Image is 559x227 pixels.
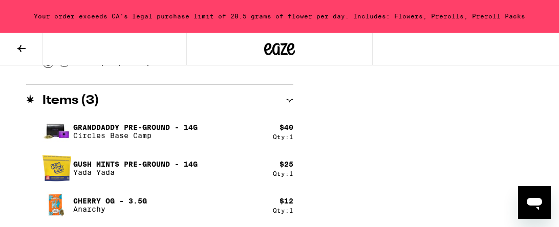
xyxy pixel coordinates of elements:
[279,197,293,205] div: $ 12
[42,95,99,107] h2: Items ( 3 )
[273,133,293,140] div: Qty: 1
[42,191,71,219] img: Cherry OG - 3.5g
[73,131,198,140] p: Circles Base Camp
[279,160,293,168] div: $ 25
[73,160,198,168] p: Gush Mints Pre-Ground - 14g
[273,207,293,214] div: Qty: 1
[73,205,147,213] p: Anarchy
[42,117,71,146] img: Granddaddy Pre-Ground - 14g
[73,123,198,131] p: Granddaddy Pre-Ground - 14g
[273,170,293,177] div: Qty: 1
[518,186,551,219] iframe: Button to launch messaging window
[42,154,71,183] img: Gush Mints Pre-Ground - 14g
[73,168,198,176] p: Yada Yada
[73,197,147,205] p: Cherry OG - 3.5g
[279,123,293,131] div: $ 40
